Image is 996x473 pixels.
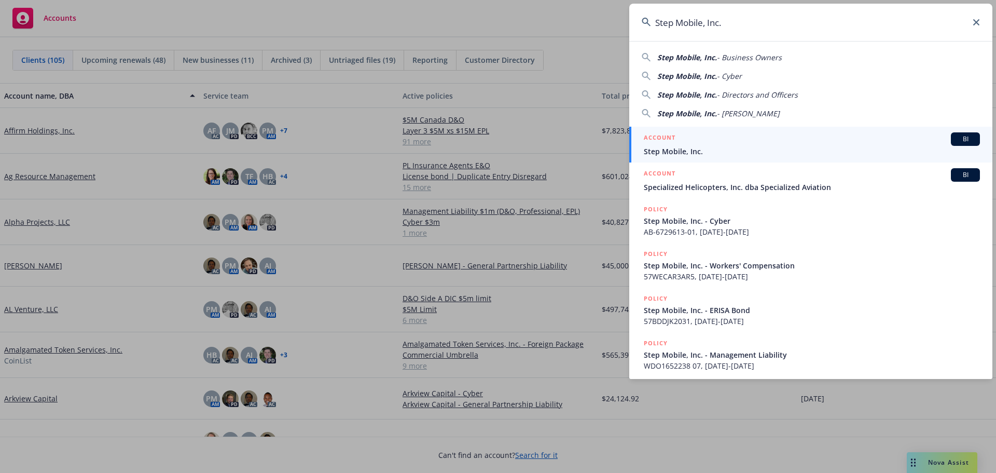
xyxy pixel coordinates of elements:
[644,249,668,259] h5: POLICY
[644,349,980,360] span: Step Mobile, Inc. - Management Liability
[644,260,980,271] span: Step Mobile, Inc. - Workers' Compensation
[629,243,992,288] a: POLICYStep Mobile, Inc. - Workers' Compensation57WECAR3AR5, [DATE]-[DATE]
[955,134,976,144] span: BI
[629,4,992,41] input: Search...
[644,360,980,371] span: WDO1652238 07, [DATE]-[DATE]
[644,168,675,181] h5: ACCOUNT
[644,146,980,157] span: Step Mobile, Inc.
[717,109,780,118] span: - [PERSON_NAME]
[657,90,717,100] span: Step Mobile, Inc.
[629,332,992,377] a: POLICYStep Mobile, Inc. - Management LiabilityWDO1652238 07, [DATE]-[DATE]
[644,182,980,193] span: Specialized Helicopters, Inc. dba Specialized Aviation
[644,293,668,304] h5: POLICY
[644,226,980,237] span: AB-6729613-01, [DATE]-[DATE]
[717,52,782,62] span: - Business Owners
[657,71,717,81] span: Step Mobile, Inc.
[629,288,992,332] a: POLICYStep Mobile, Inc. - ERISA Bond57BDDJK2031, [DATE]-[DATE]
[717,90,798,100] span: - Directors and Officers
[629,198,992,243] a: POLICYStep Mobile, Inc. - CyberAB-6729613-01, [DATE]-[DATE]
[657,109,717,118] span: Step Mobile, Inc.
[657,52,717,62] span: Step Mobile, Inc.
[644,204,668,214] h5: POLICY
[644,271,980,282] span: 57WECAR3AR5, [DATE]-[DATE]
[955,170,976,180] span: BI
[644,132,675,145] h5: ACCOUNT
[629,127,992,163] a: ACCOUNTBIStep Mobile, Inc.
[629,163,992,198] a: ACCOUNTBISpecialized Helicopters, Inc. dba Specialized Aviation
[644,316,980,327] span: 57BDDJK2031, [DATE]-[DATE]
[717,71,742,81] span: - Cyber
[644,215,980,226] span: Step Mobile, Inc. - Cyber
[644,305,980,316] span: Step Mobile, Inc. - ERISA Bond
[644,338,668,348] h5: POLICY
